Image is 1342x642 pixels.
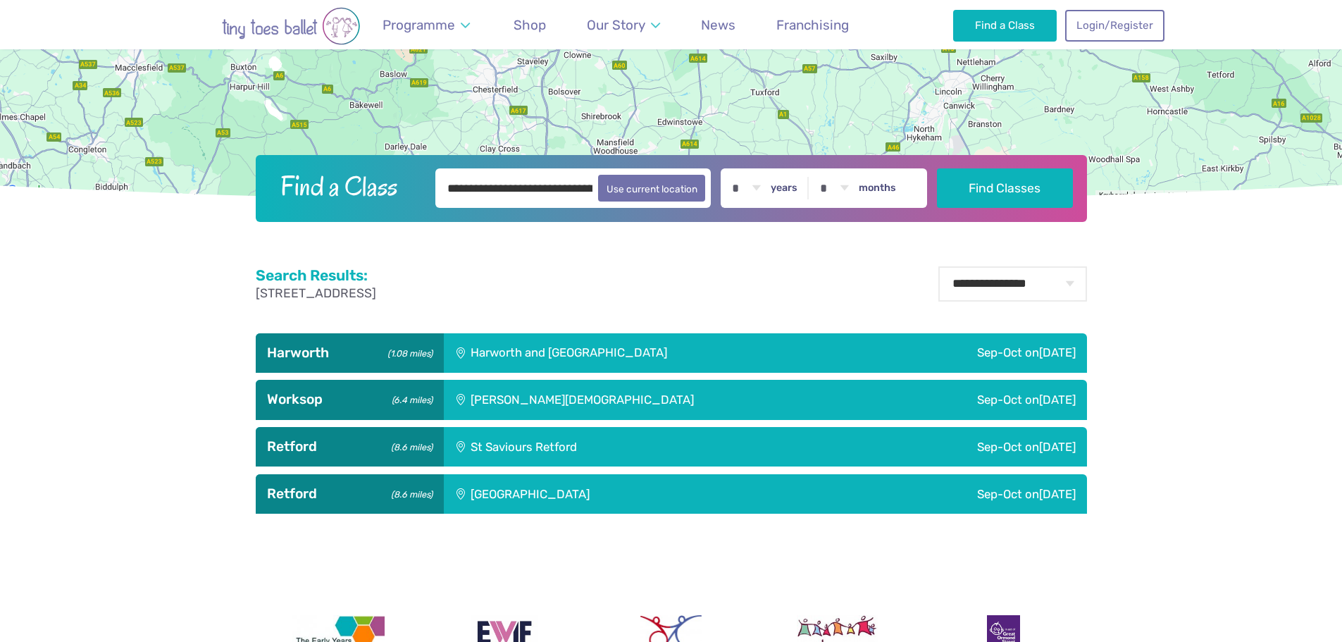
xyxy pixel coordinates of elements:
div: St Saviours Retford [444,427,794,467]
h2: Find a Class [269,168,425,204]
label: years [771,182,797,195]
button: Find Classes [937,168,1073,208]
label: months [859,182,896,195]
a: Open this area in Google Maps (opens a new window) [4,182,50,200]
div: [GEOGRAPHIC_DATA] [444,474,807,514]
small: (8.6 miles) [386,438,432,453]
div: [PERSON_NAME][DEMOGRAPHIC_DATA] [444,380,883,419]
div: Sep-Oct on [883,380,1087,419]
span: News [701,17,735,33]
small: (6.4 miles) [387,391,432,406]
span: [DATE] [1039,393,1076,407]
div: Sep-Oct on [868,333,1087,373]
a: Programme [376,8,477,42]
small: (1.08 miles) [383,345,432,359]
a: Shop [507,8,553,42]
span: [DATE] [1039,345,1076,359]
a: News [695,8,743,42]
span: [DATE] [1039,440,1076,454]
span: Programme [383,17,455,33]
p: [STREET_ADDRESS] [256,285,376,302]
span: [DATE] [1039,487,1076,501]
a: Our Story [580,8,666,42]
a: Find a Class [953,10,1057,41]
h3: Retford [267,486,433,502]
div: Sep-Oct on [794,427,1087,467]
img: tiny toes ballet [178,7,404,45]
a: Franchising [770,8,856,42]
div: Sep-Oct on [807,474,1087,514]
button: Use current location [598,175,706,202]
h3: Harworth [267,345,433,362]
a: Login/Register [1065,10,1164,41]
img: Google [4,182,50,200]
span: Shop [514,17,546,33]
div: Harworth and [GEOGRAPHIC_DATA] [444,333,868,373]
small: (8.6 miles) [386,486,432,500]
h2: Search Results: [256,266,376,285]
span: Our Story [587,17,645,33]
h3: Worksop [267,391,433,408]
h3: Retford [267,438,433,455]
span: Franchising [776,17,849,33]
